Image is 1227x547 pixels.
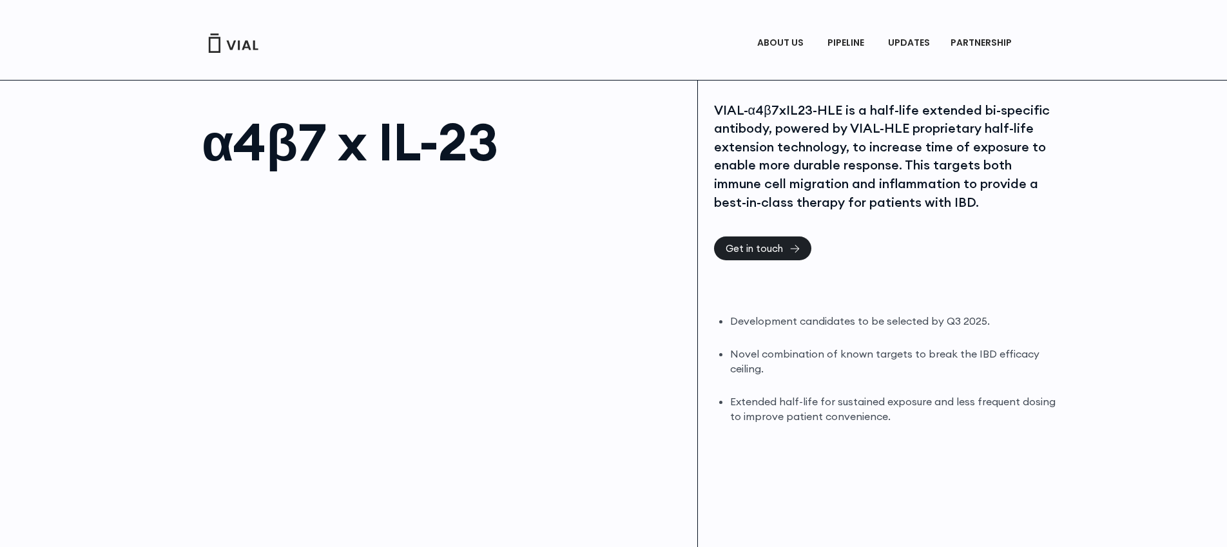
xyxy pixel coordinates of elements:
[714,236,811,260] a: Get in touch
[940,32,1025,54] a: PARTNERSHIPMenu Toggle
[878,32,940,54] a: UPDATES
[817,32,877,54] a: PIPELINEMenu Toggle
[730,347,1058,376] li: Novel combination of known targets to break the IBD efficacy ceiling.
[730,394,1058,424] li: Extended half-life for sustained exposure and less frequent dosing to improve patient convenience.
[726,244,783,253] span: Get in touch
[714,101,1058,212] div: VIAL-α4β7xIL23-HLE is a half-life extended bi-specific antibody, powered by VIAL-HLE proprietary ...
[730,314,1058,329] li: Development candidates to be selected by Q3 2025.
[202,116,684,168] h1: α4β7 x IL-23
[747,32,816,54] a: ABOUT USMenu Toggle
[208,34,259,53] img: Vial Logo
